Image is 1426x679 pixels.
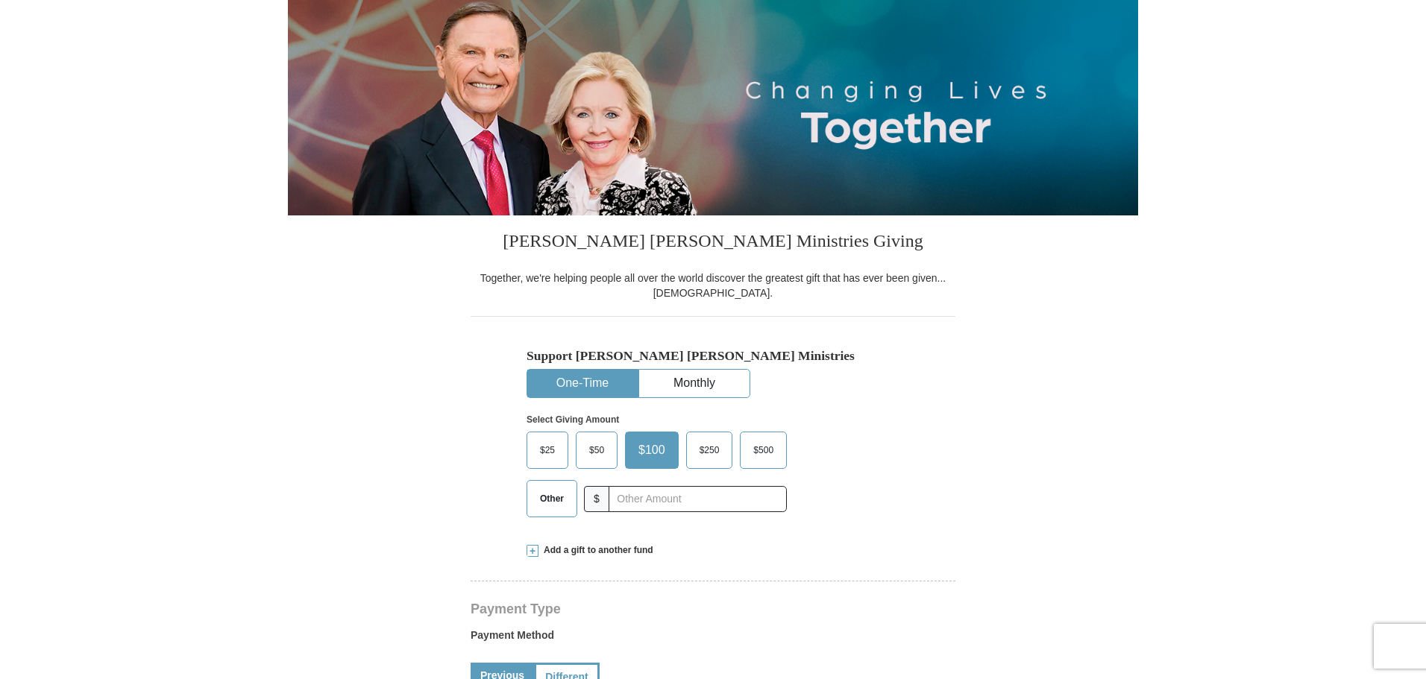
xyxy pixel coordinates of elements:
span: $ [584,486,609,512]
span: $500 [746,439,781,461]
span: Add a gift to another fund [538,544,653,557]
label: Payment Method [471,628,955,650]
span: $50 [582,439,612,461]
span: Other [533,487,571,510]
h3: [PERSON_NAME] [PERSON_NAME] Ministries Giving [471,215,955,271]
button: One-Time [527,370,638,397]
span: $250 [692,439,727,461]
input: Other Amount [609,486,787,512]
h5: Support [PERSON_NAME] [PERSON_NAME] Ministries [527,348,899,364]
span: $25 [533,439,562,461]
div: Together, we're helping people all over the world discover the greatest gift that has ever been g... [471,271,955,300]
strong: Select Giving Amount [527,414,619,425]
button: Monthly [639,370,750,397]
h4: Payment Type [471,603,955,615]
span: $100 [631,439,673,461]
